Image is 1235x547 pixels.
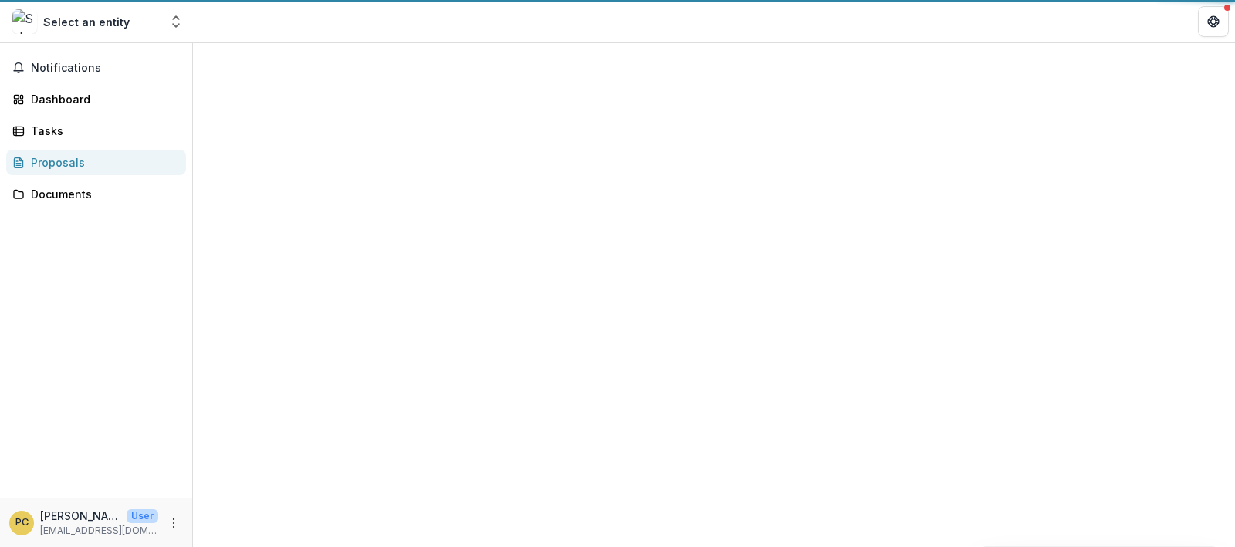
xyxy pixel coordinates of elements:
[43,14,130,30] div: Select an entity
[127,509,158,523] p: User
[31,154,174,171] div: Proposals
[6,56,186,80] button: Notifications
[6,150,186,175] a: Proposals
[12,9,37,34] img: Select an entity
[31,123,174,139] div: Tasks
[6,181,186,207] a: Documents
[6,86,186,112] a: Dashboard
[31,91,174,107] div: Dashboard
[15,518,29,528] div: Phyllis Cappuccio
[31,186,174,202] div: Documents
[164,514,183,532] button: More
[1198,6,1229,37] button: Get Help
[6,118,186,144] a: Tasks
[40,524,158,538] p: [EMAIL_ADDRESS][DOMAIN_NAME]
[31,62,180,75] span: Notifications
[40,508,120,524] p: [PERSON_NAME]
[165,6,187,37] button: Open entity switcher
